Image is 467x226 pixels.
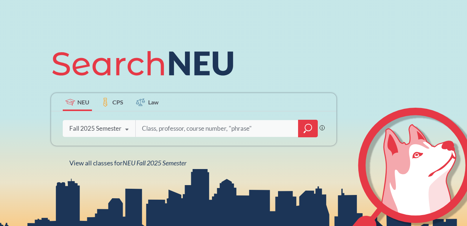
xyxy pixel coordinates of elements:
[69,159,186,167] span: View all classes for
[112,98,123,106] span: CPS
[77,98,89,106] span: NEU
[123,159,186,167] span: NEU Fall 2025 Semester
[148,98,159,106] span: Law
[298,120,318,137] div: magnifying glass
[141,121,293,136] input: Class, professor, course number, "phrase"
[304,123,312,134] svg: magnifying glass
[69,125,121,133] div: Fall 2025 Semester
